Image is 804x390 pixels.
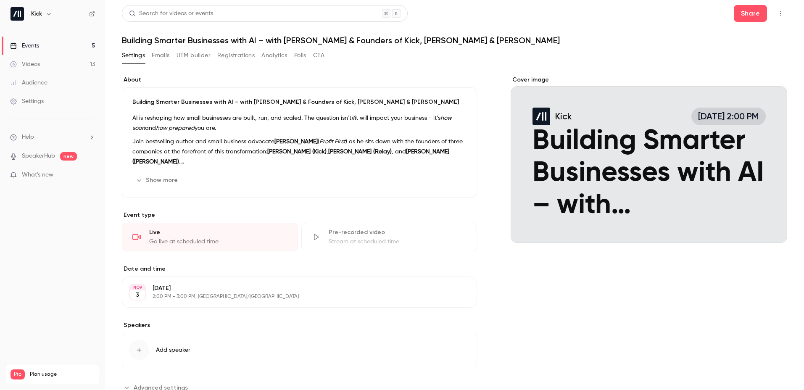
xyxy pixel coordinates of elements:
span: new [60,152,77,161]
p: Building Smarter Businesses with AI – with [PERSON_NAME] & Founders of Kick, [PERSON_NAME] & [PER... [132,98,467,106]
p: Event type [122,211,477,219]
strong: [PERSON_NAME] [274,139,318,145]
label: Speakers [122,321,477,329]
button: CTA [313,49,324,62]
em: if [351,115,355,121]
button: UTM builder [177,49,211,62]
div: Pre-recorded videoStream at scheduled time [301,223,477,251]
em: Profit First [319,139,345,145]
div: Settings [10,97,44,105]
iframe: Noticeable Trigger [85,171,95,179]
span: Plan usage [30,371,95,378]
p: [DATE] [153,284,432,292]
em: how prepared [156,125,195,131]
strong: [PERSON_NAME] (Relay) [328,149,392,155]
a: SpeakerHub [22,152,55,161]
li: help-dropdown-opener [10,133,95,142]
p: Join bestselling author and small business advocate ( ) as he sits down with the founders of thre... [132,137,467,167]
h6: Kick [31,10,42,18]
p: 2:00 PM - 3:00 PM, [GEOGRAPHIC_DATA]/[GEOGRAPHIC_DATA] [153,293,432,300]
p: 3 [136,291,139,299]
img: Kick [11,7,24,21]
button: Analytics [261,49,287,62]
button: Polls [294,49,306,62]
button: Settings [122,49,145,62]
div: Live [149,228,287,237]
section: Cover image [511,76,787,243]
div: NOV [130,285,145,290]
div: Search for videos or events [129,9,213,18]
label: About [122,76,477,84]
strong: [PERSON_NAME] (Kick) [267,149,327,155]
label: Date and time [122,265,477,273]
div: LiveGo live at scheduled time [122,223,298,251]
button: Add speaker [122,333,477,367]
div: Audience [10,79,47,87]
div: Go live at scheduled time [149,237,287,246]
div: Pre-recorded video [329,228,467,237]
div: Videos [10,60,40,69]
button: Share [734,5,767,22]
button: Show more [132,174,183,187]
h1: Building Smarter Businesses with AI – with [PERSON_NAME] & Founders of Kick, [PERSON_NAME] & [PER... [122,35,787,45]
button: Emails [152,49,169,62]
span: Pro [11,369,25,379]
span: Add speaker [156,346,190,354]
label: Cover image [511,76,787,84]
p: AI is reshaping how small businesses are built, run, and scaled. The question isn’t it will impac... [132,113,467,133]
span: What's new [22,171,53,179]
div: Events [10,42,39,50]
button: Registrations [217,49,255,62]
span: Help [22,133,34,142]
div: Stream at scheduled time [329,237,467,246]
